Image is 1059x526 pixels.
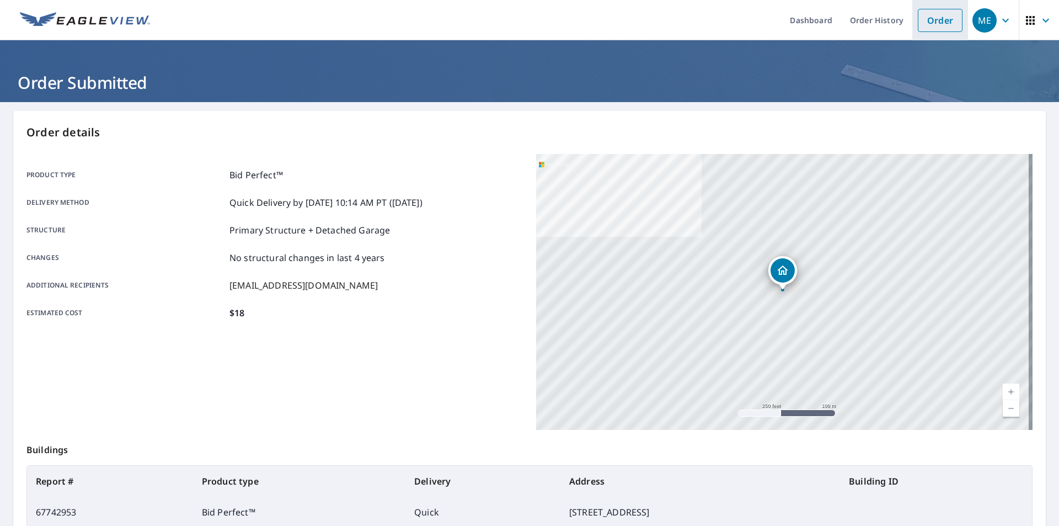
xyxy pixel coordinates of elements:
[26,196,225,209] p: Delivery method
[26,124,1033,141] p: Order details
[20,12,150,29] img: EV Logo
[26,430,1033,465] p: Buildings
[229,224,390,237] p: Primary Structure + Detached Garage
[972,8,997,33] div: ME
[229,168,283,182] p: Bid Perfect™
[560,466,840,497] th: Address
[229,251,385,264] p: No structural changes in last 4 years
[229,196,422,209] p: Quick Delivery by [DATE] 10:14 AM PT ([DATE])
[26,251,225,264] p: Changes
[13,71,1046,94] h1: Order Submitted
[918,9,962,32] a: Order
[405,466,560,497] th: Delivery
[229,306,244,320] p: $18
[193,466,405,497] th: Product type
[768,256,797,290] div: Dropped pin, building 1, Residential property, 110 Carlisle Way Savannah, GA 31419
[26,224,225,237] p: Structure
[229,279,378,292] p: [EMAIL_ADDRESS][DOMAIN_NAME]
[27,466,193,497] th: Report #
[1003,384,1019,400] a: Current Level 17, Zoom In
[26,279,225,292] p: Additional recipients
[26,306,225,320] p: Estimated cost
[1003,400,1019,417] a: Current Level 17, Zoom Out
[840,466,1032,497] th: Building ID
[26,168,225,182] p: Product type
